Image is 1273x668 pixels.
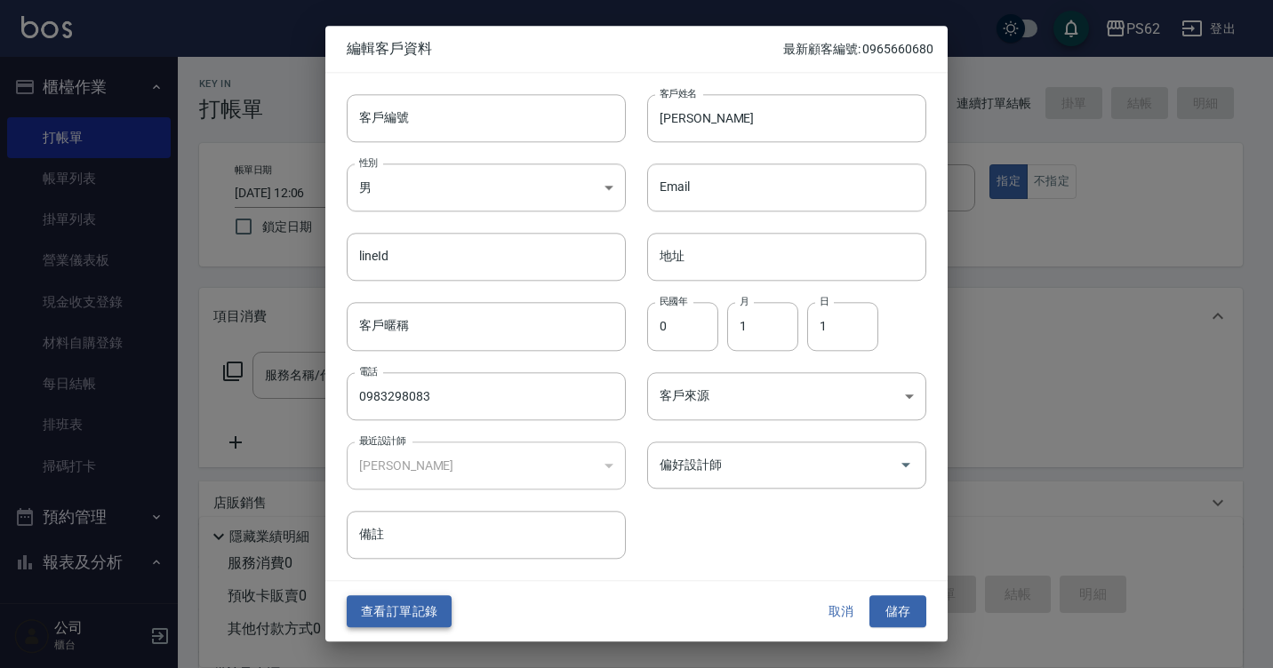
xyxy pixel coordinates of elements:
label: 性別 [359,155,378,169]
label: 客戶姓名 [660,86,697,99]
label: 電話 [359,364,378,378]
label: 日 [820,295,829,308]
button: Open [892,451,920,480]
label: 民國年 [660,295,687,308]
span: 編輯客戶資料 [347,40,783,58]
div: [PERSON_NAME] [347,441,626,489]
button: 取消 [813,595,869,628]
label: 月 [740,295,749,308]
label: 最近設計師 [359,433,405,447]
button: 查看訂單記錄 [347,595,452,628]
p: 最新顧客編號: 0965660680 [783,40,933,59]
button: 儲存 [869,595,926,628]
div: 男 [347,163,626,211]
